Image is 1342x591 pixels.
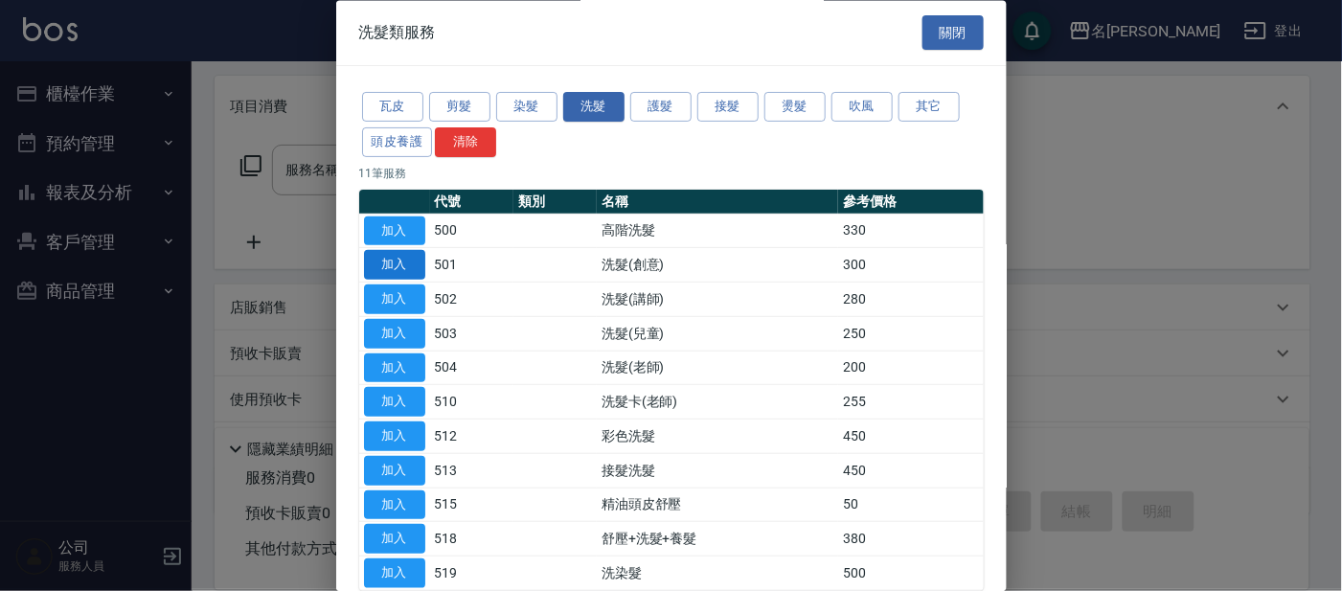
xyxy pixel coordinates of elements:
button: 吹風 [831,93,893,123]
td: 280 [838,283,983,317]
button: 頭皮養護 [362,127,433,157]
button: 接髮 [697,93,759,123]
td: 50 [838,489,983,523]
td: 512 [430,420,513,454]
button: 燙髮 [764,93,826,123]
td: 洗髮(講師) [597,283,838,317]
td: 504 [430,352,513,386]
td: 255 [838,385,983,420]
td: 330 [838,215,983,249]
button: 加入 [364,353,425,383]
td: 500 [838,557,983,591]
button: 清除 [435,127,496,157]
button: 加入 [364,525,425,555]
td: 502 [430,283,513,317]
td: 515 [430,489,513,523]
td: 450 [838,454,983,489]
button: 加入 [364,216,425,246]
td: 300 [838,248,983,283]
button: 洗髮 [563,93,625,123]
td: 450 [838,420,983,454]
td: 洗髮(老師) [597,352,838,386]
td: 高階洗髮 [597,215,838,249]
td: 500 [430,215,513,249]
button: 瓦皮 [362,93,423,123]
td: 518 [430,522,513,557]
button: 剪髮 [429,93,490,123]
td: 513 [430,454,513,489]
button: 加入 [364,388,425,418]
button: 其它 [898,93,960,123]
td: 519 [430,557,513,591]
button: 染髮 [496,93,557,123]
span: 洗髮類服務 [359,23,436,42]
button: 加入 [364,559,425,589]
button: 加入 [364,456,425,486]
td: 503 [430,317,513,352]
td: 510 [430,385,513,420]
td: 501 [430,248,513,283]
th: 代號 [430,190,513,215]
button: 加入 [364,285,425,315]
td: 接髮洗髮 [597,454,838,489]
th: 參考價格 [838,190,983,215]
td: 洗髮(創意) [597,248,838,283]
td: 380 [838,522,983,557]
td: 200 [838,352,983,386]
td: 洗髮卡(老師) [597,385,838,420]
td: 彩色洗髮 [597,420,838,454]
p: 11 筆服務 [359,165,984,182]
th: 名稱 [597,190,838,215]
button: 關閉 [922,15,984,51]
td: 精油頭皮舒壓 [597,489,838,523]
button: 加入 [364,319,425,349]
button: 加入 [364,251,425,281]
button: 加入 [364,490,425,520]
th: 類別 [513,190,597,215]
td: 洗染髮 [597,557,838,591]
button: 護髮 [630,93,692,123]
td: 舒壓+洗髮+養髮 [597,522,838,557]
td: 250 [838,317,983,352]
td: 洗髮(兒童) [597,317,838,352]
button: 加入 [364,422,425,452]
